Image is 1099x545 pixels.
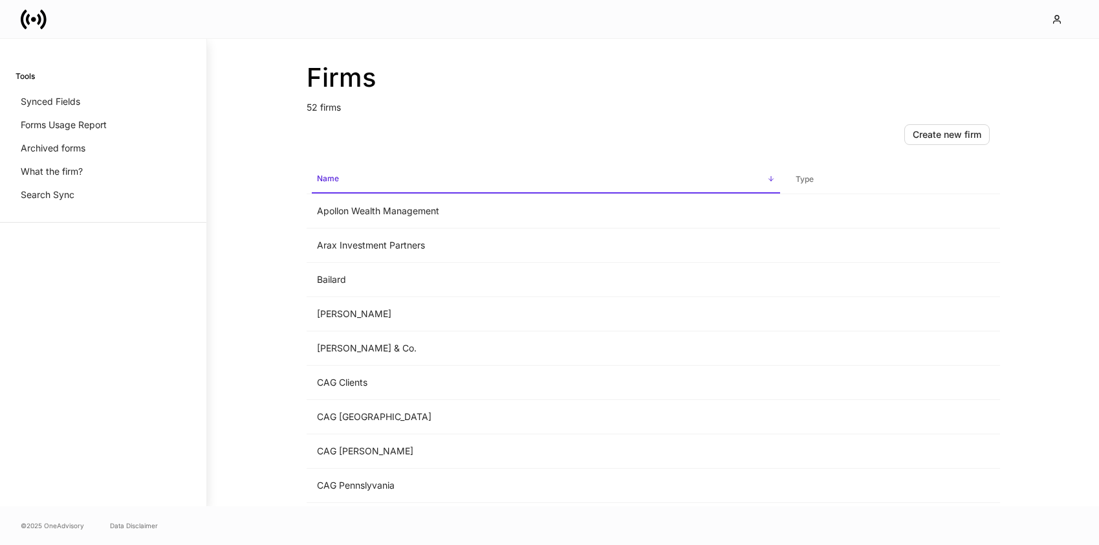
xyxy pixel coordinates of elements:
p: 52 firms [307,93,1000,114]
p: Search Sync [21,188,74,201]
td: Arax Investment Partners [307,228,785,263]
td: CAG [PERSON_NAME] [307,434,785,469]
td: CAG [GEOGRAPHIC_DATA] [307,400,785,434]
h6: Name [317,172,339,184]
span: Name [312,166,780,194]
h6: Type [796,173,814,185]
p: What the firm? [21,165,83,178]
p: Archived forms [21,142,85,155]
button: Create new firm [904,124,990,145]
a: Forms Usage Report [16,113,191,137]
td: Apollon Wealth Management [307,194,785,228]
a: Synced Fields [16,90,191,113]
a: Search Sync [16,183,191,206]
a: Archived forms [16,137,191,160]
h2: Firms [307,62,1000,93]
td: [PERSON_NAME] [307,297,785,331]
td: CAG Pennslyvania [307,469,785,503]
a: Data Disclaimer [110,520,158,531]
span: Type [790,166,995,193]
p: Synced Fields [21,95,80,108]
td: [PERSON_NAME] & Co. [307,331,785,366]
td: Bailard [307,263,785,297]
td: Canopy Wealth [307,503,785,537]
p: Forms Usage Report [21,118,107,131]
span: © 2025 OneAdvisory [21,520,84,531]
div: Create new firm [913,130,981,139]
a: What the firm? [16,160,191,183]
h6: Tools [16,70,35,82]
td: CAG Clients [307,366,785,400]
